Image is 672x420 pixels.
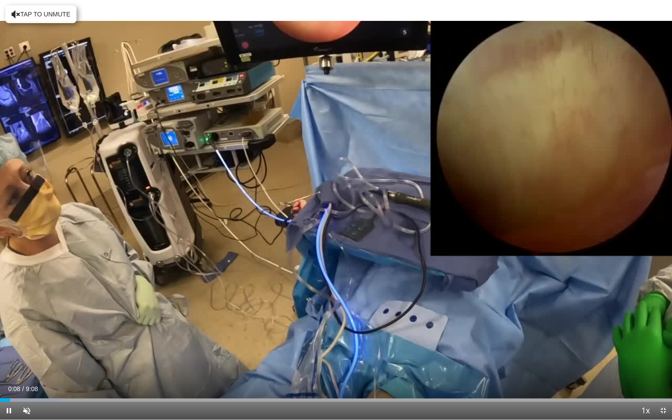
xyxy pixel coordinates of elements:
span: / [22,385,24,392]
button: Tap to unmute [5,5,76,23]
span: 0:08 [8,385,20,392]
span: 9:08 [26,385,38,392]
button: Exit Fullscreen [654,402,672,420]
button: Unmute [18,402,36,420]
button: Playback Rate [636,402,654,420]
